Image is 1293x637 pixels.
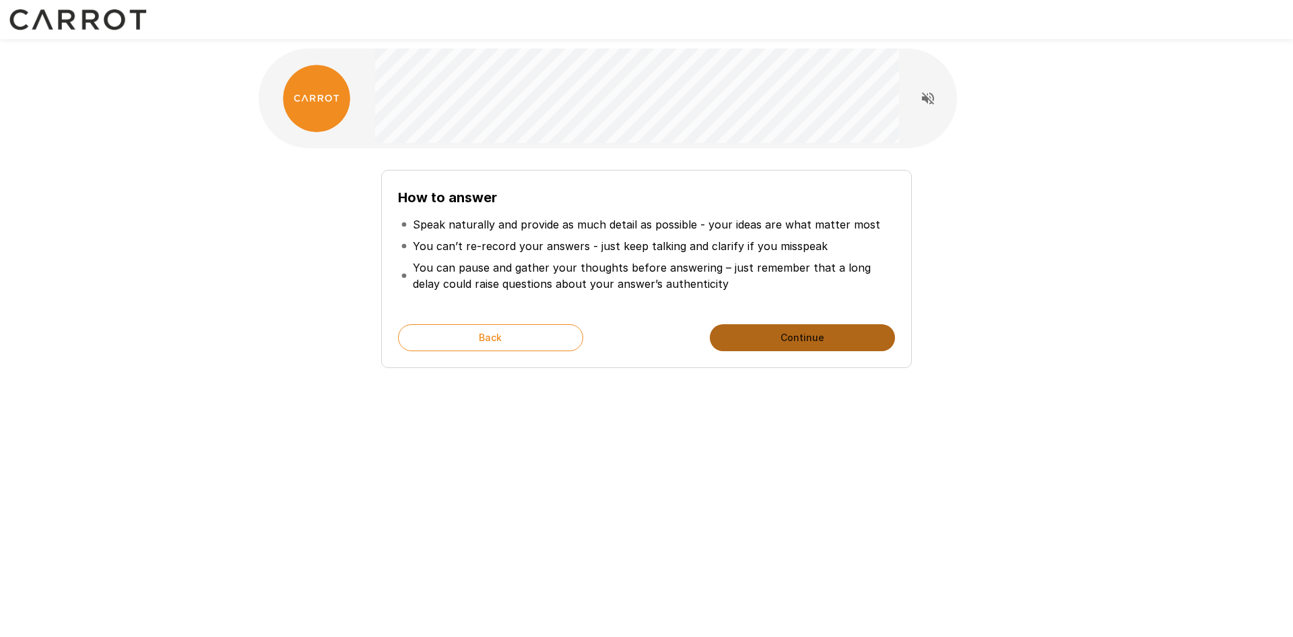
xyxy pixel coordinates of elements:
b: How to answer [398,189,497,206]
button: Continue [710,324,895,351]
p: You can pause and gather your thoughts before answering – just remember that a long delay could r... [413,260,892,292]
button: Read questions aloud [915,85,941,112]
button: Back [398,324,583,351]
p: You can’t re-record your answers - just keep talking and clarify if you misspeak [413,238,828,254]
img: carrot_logo.png [283,65,350,132]
p: Speak naturally and provide as much detail as possible - your ideas are what matter most [413,216,880,233]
